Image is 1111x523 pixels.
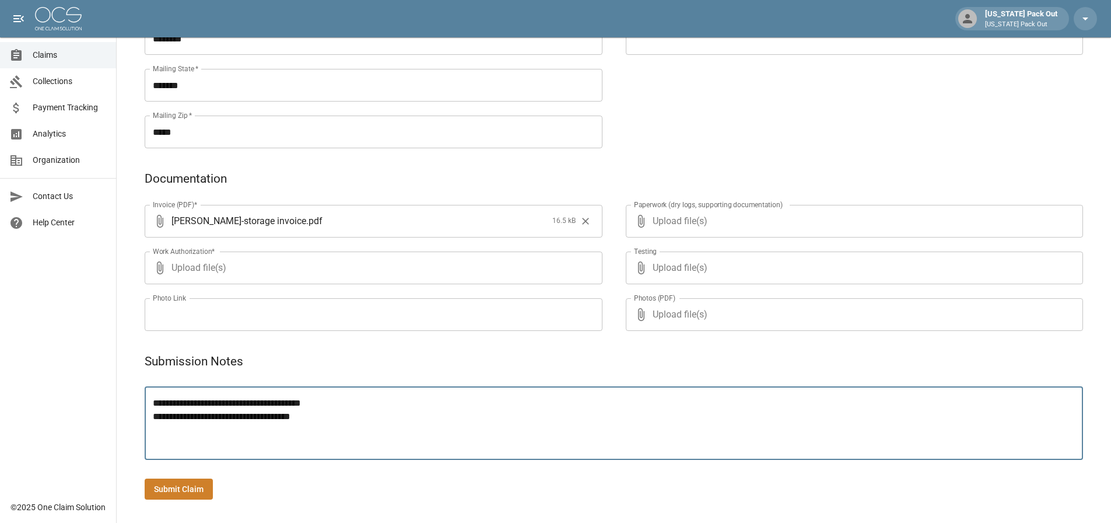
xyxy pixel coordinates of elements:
button: Submit Claim [145,479,213,500]
img: ocs-logo-white-transparent.png [35,7,82,30]
label: Testing [634,246,657,256]
span: Payment Tracking [33,102,107,114]
div: © 2025 One Claim Solution [10,501,106,513]
label: Paperwork (dry logs, supporting documentation) [634,200,783,210]
span: . pdf [306,214,323,228]
label: Photos (PDF) [634,293,675,303]
span: [PERSON_NAME]-storage invoice [171,214,306,228]
span: 16.5 kB [552,215,576,227]
label: Work Authorization* [153,246,215,256]
span: Upload file(s) [653,252,1052,284]
label: Mailing Zip [153,110,192,120]
button: Clear [577,212,594,230]
label: Invoice (PDF)* [153,200,198,210]
label: Mailing State [153,64,198,74]
span: Collections [33,75,107,88]
span: Help Center [33,217,107,229]
div: [US_STATE] Pack Out [980,8,1062,29]
label: Photo Link [153,293,186,303]
span: Upload file(s) [653,205,1052,238]
p: [US_STATE] Pack Out [985,20,1057,30]
span: Upload file(s) [653,298,1052,331]
button: open drawer [7,7,30,30]
span: Claims [33,49,107,61]
span: Analytics [33,128,107,140]
span: Organization [33,154,107,166]
span: Contact Us [33,190,107,203]
span: Upload file(s) [171,252,571,284]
